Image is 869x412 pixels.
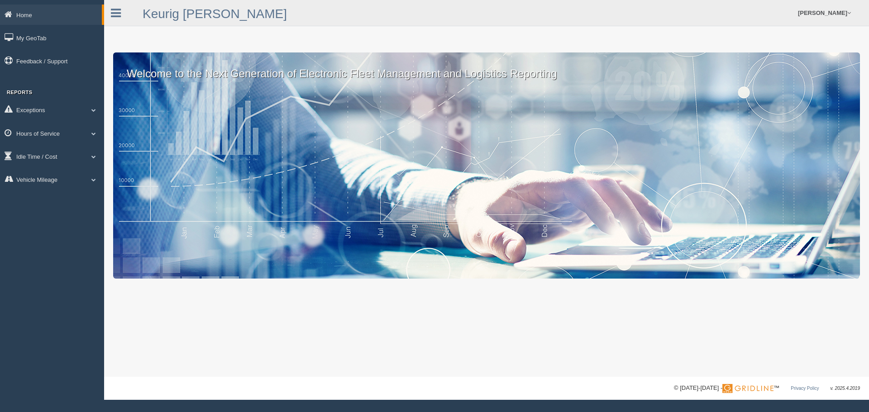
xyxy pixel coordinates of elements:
[791,386,819,391] a: Privacy Policy
[143,7,287,21] a: Keurig [PERSON_NAME]
[831,386,860,391] span: v. 2025.4.2019
[113,52,860,81] p: Welcome to the Next Generation of Electronic Fleet Management and Logistics Reporting
[674,384,860,393] div: © [DATE]-[DATE] - ™
[722,384,774,393] img: Gridline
